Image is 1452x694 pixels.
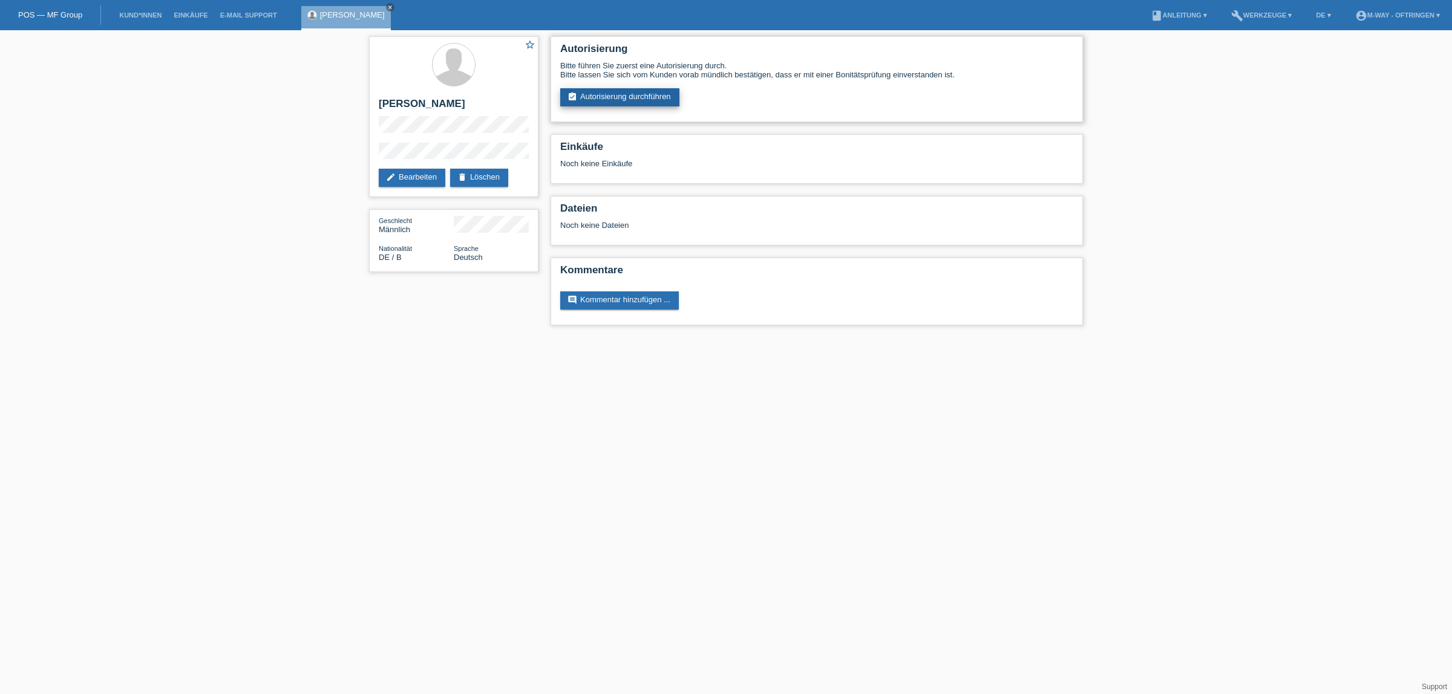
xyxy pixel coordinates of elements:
span: Deutschland / B / 28.10.2020 [379,253,402,262]
a: close [386,3,394,11]
div: Männlich [379,216,454,234]
i: book [1151,10,1163,22]
div: Bitte führen Sie zuerst eine Autorisierung durch. Bitte lassen Sie sich vom Kunden vorab mündlich... [560,61,1073,79]
a: [PERSON_NAME] [320,10,385,19]
i: close [387,4,393,10]
a: POS — MF Group [18,10,82,19]
a: deleteLöschen [450,169,508,187]
i: edit [386,172,396,182]
a: account_circlem-way - Oftringen ▾ [1349,11,1446,19]
span: Deutsch [454,253,483,262]
h2: Kommentare [560,264,1073,282]
a: bookAnleitung ▾ [1145,11,1213,19]
a: DE ▾ [1310,11,1336,19]
h2: Einkäufe [560,141,1073,159]
i: delete [457,172,467,182]
a: assignment_turned_inAutorisierung durchführen [560,88,679,106]
h2: [PERSON_NAME] [379,98,529,116]
a: star_border [525,39,535,52]
a: Einkäufe [168,11,214,19]
a: editBearbeiten [379,169,445,187]
h2: Autorisierung [560,43,1073,61]
h2: Dateien [560,203,1073,221]
a: E-Mail Support [214,11,283,19]
a: Support [1422,683,1447,691]
i: account_circle [1355,10,1367,22]
div: Noch keine Dateien [560,221,930,230]
i: comment [567,295,577,305]
a: commentKommentar hinzufügen ... [560,291,679,310]
span: Nationalität [379,245,412,252]
a: buildWerkzeuge ▾ [1225,11,1298,19]
i: assignment_turned_in [567,92,577,102]
i: build [1231,10,1243,22]
span: Geschlecht [379,217,412,224]
div: Noch keine Einkäufe [560,159,1073,177]
i: star_border [525,39,535,50]
a: Kund*innen [113,11,168,19]
span: Sprache [454,245,479,252]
